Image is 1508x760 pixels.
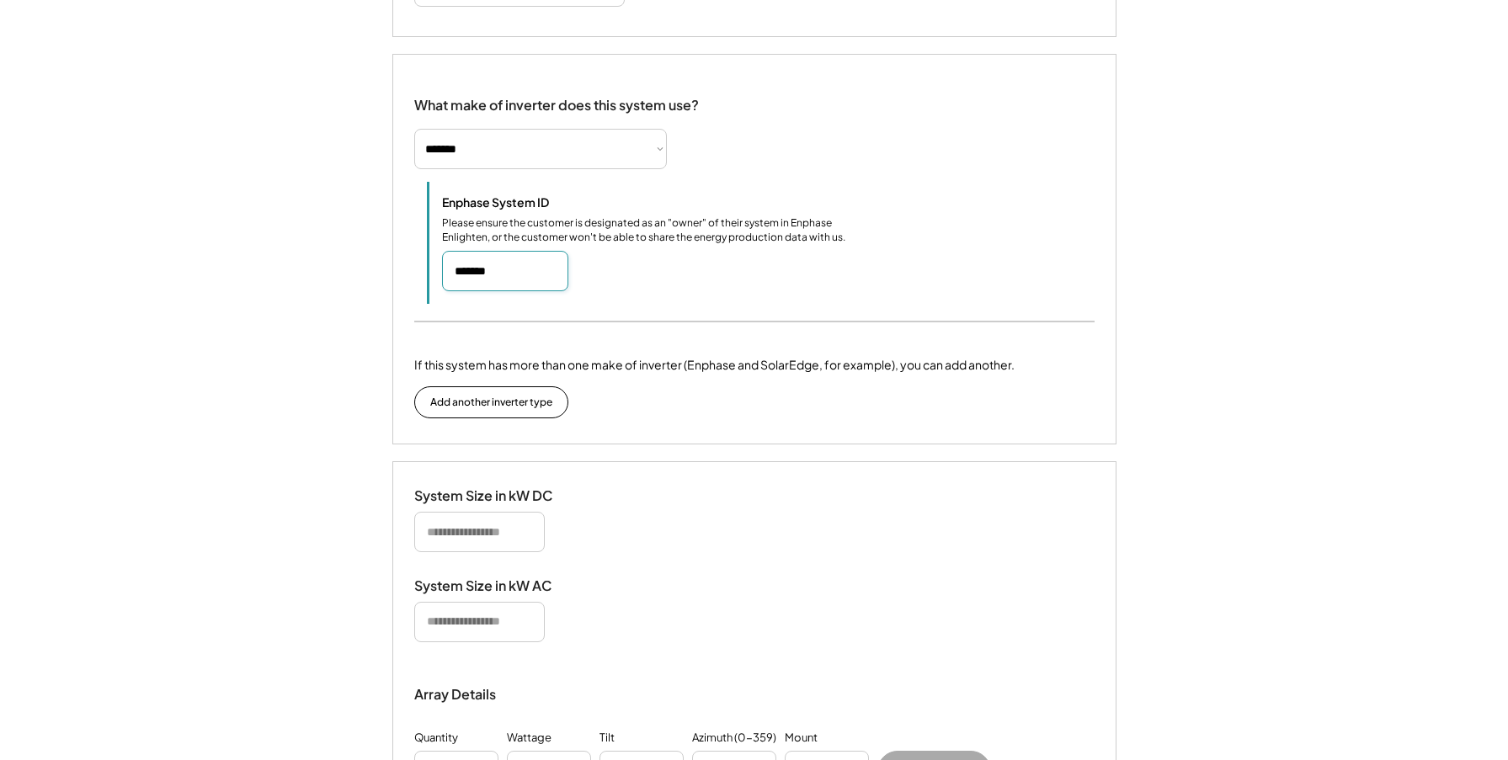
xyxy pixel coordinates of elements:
div: Array Details [414,684,498,704]
div: What make of inverter does this system use? [414,80,699,118]
button: Add another inverter type [414,386,568,418]
div: Please ensure the customer is designated as an "owner" of their system in Enphase Enlighten, or t... [442,216,863,245]
div: System Size in kW AC [414,577,583,595]
div: Quantity [414,730,458,747]
div: Azimuth (0-359) [692,730,776,747]
div: Wattage [507,730,552,747]
div: Enphase System ID [442,194,610,210]
div: If this system has more than one make of inverter (Enphase and SolarEdge, for example), you can a... [414,356,1015,374]
div: Mount [785,730,818,747]
div: Tilt [599,730,615,747]
div: System Size in kW DC [414,487,583,505]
